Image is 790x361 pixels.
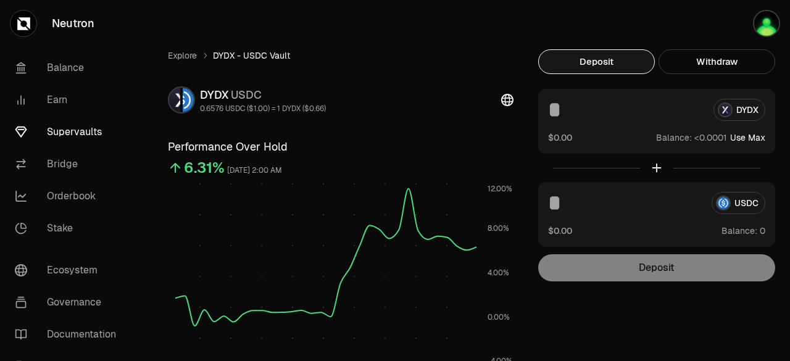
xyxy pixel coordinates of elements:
h3: Performance Over Hold [168,138,513,156]
div: 6.31% [184,158,225,178]
span: Balance: [721,225,757,237]
tspan: 0.00% [488,312,510,322]
a: Governance [5,286,133,318]
span: USDC [231,88,262,102]
img: USDC Logo [183,88,194,112]
div: DYDX [200,86,326,104]
a: Supervaults [5,116,133,148]
a: Ecosystem [5,254,133,286]
a: Stake [5,212,133,244]
div: [DATE] 2:00 AM [227,164,282,178]
a: Earn [5,84,133,116]
button: $0.00 [548,224,572,237]
a: Explore [168,49,197,62]
a: Orderbook [5,180,133,212]
a: Balance [5,52,133,84]
button: Use Max [730,131,765,144]
button: Withdraw [659,49,775,74]
nav: breadcrumb [168,49,513,62]
tspan: 8.00% [488,223,509,233]
a: Bridge [5,148,133,180]
tspan: 12.00% [488,184,512,194]
tspan: 4.00% [488,268,509,278]
img: DYDX Logo [169,88,180,112]
a: Documentation [5,318,133,351]
span: Balance: [656,131,692,144]
img: 2022_2 [753,10,780,37]
button: Deposit [538,49,655,74]
span: DYDX - USDC Vault [213,49,290,62]
div: 0.6576 USDC ($1.00) = 1 DYDX ($0.66) [200,104,326,114]
button: $0.00 [548,131,572,144]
